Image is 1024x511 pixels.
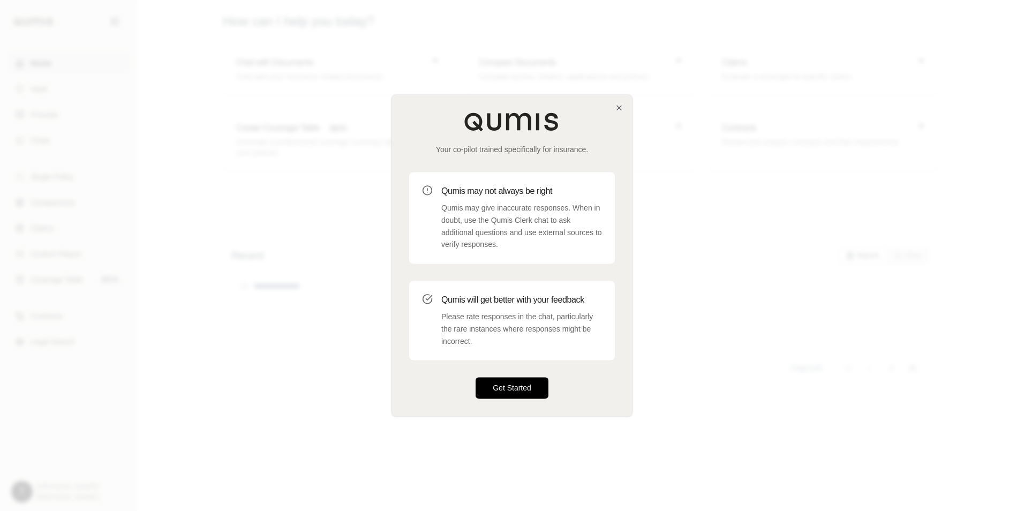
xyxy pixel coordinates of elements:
[441,185,602,198] h3: Qumis may not always be right
[464,112,560,131] img: Qumis Logo
[409,144,615,155] p: Your co-pilot trained specifically for insurance.
[441,294,602,306] h3: Qumis will get better with your feedback
[441,202,602,251] p: Qumis may give inaccurate responses. When in doubt, use the Qumis Clerk chat to ask additional qu...
[441,311,602,347] p: Please rate responses in the chat, particularly the rare instances where responses might be incor...
[476,378,548,399] button: Get Started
